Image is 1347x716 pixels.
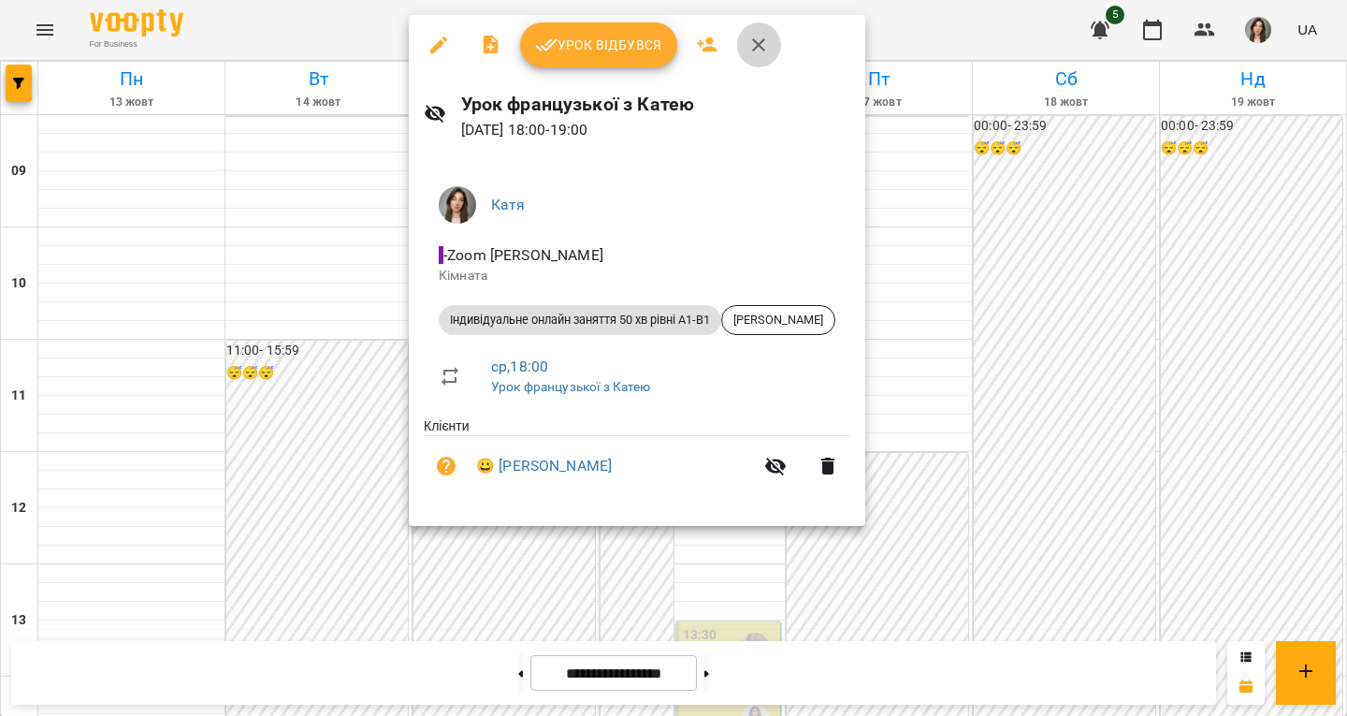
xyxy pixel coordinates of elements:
img: b4b2e5f79f680e558d085f26e0f4a95b.jpg [439,186,476,224]
ul: Клієнти [424,416,850,504]
span: - Zoom [PERSON_NAME] [439,246,607,264]
span: Індивідуальне онлайн заняття 50 хв рівні А1-В1 [439,312,721,329]
p: Кімната [439,267,835,285]
span: [PERSON_NAME] [722,312,834,329]
p: [DATE] 18:00 - 19:00 [461,119,850,141]
button: Урок відбувся [520,22,677,67]
a: Катя [491,196,526,213]
button: Візит ще не сплачено. Додати оплату? [424,444,469,489]
a: ср , 18:00 [491,358,548,375]
div: [PERSON_NAME] [721,305,835,335]
a: Урок французької з Катею [491,379,651,394]
h6: Урок французької з Катею [461,90,850,119]
a: 😀 [PERSON_NAME] [476,455,612,477]
span: Урок відбувся [535,34,662,56]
